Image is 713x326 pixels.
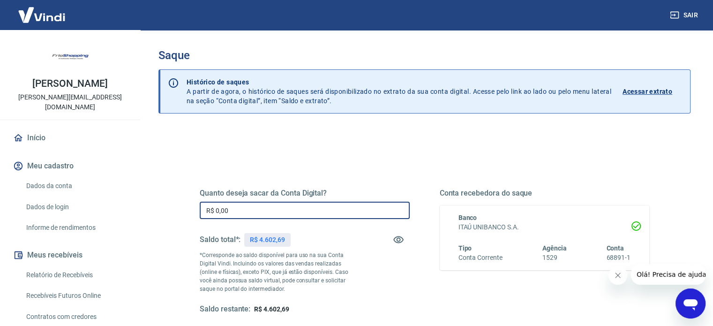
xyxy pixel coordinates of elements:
span: Olá! Precisa de ajuda? [6,7,79,14]
p: R$ 4.602,69 [250,235,285,245]
p: Acessar extrato [623,87,672,96]
a: Informe de rendimentos [23,218,129,237]
iframe: Botão para abrir a janela de mensagens [675,288,705,318]
button: Meus recebíveis [11,245,129,265]
h5: Conta recebedora do saque [440,189,650,198]
p: [PERSON_NAME][EMAIL_ADDRESS][DOMAIN_NAME] [8,92,133,112]
a: Início [11,128,129,148]
iframe: Mensagem da empresa [631,264,705,285]
a: Dados de login [23,197,129,217]
h6: ITAÚ UNIBANCO S.A. [458,222,631,232]
h6: 68891-1 [606,253,630,263]
span: Tipo [458,244,472,252]
h5: Saldo total*: [200,235,240,244]
span: Conta [606,244,624,252]
button: Meu cadastro [11,156,129,176]
a: Dados da conta [23,176,129,196]
p: [PERSON_NAME] [32,79,107,89]
h5: Saldo restante: [200,304,250,314]
span: R$ 4.602,69 [254,305,289,313]
img: Vindi [11,0,72,29]
h5: Quanto deseja sacar da Conta Digital? [200,189,410,198]
a: Recebíveis Futuros Online [23,286,129,305]
span: Banco [458,214,477,221]
button: Sair [668,7,702,24]
img: 05b3cb34-28e8-4073-b7ee-254a923d4c8c.jpeg [52,38,89,75]
p: *Corresponde ao saldo disponível para uso na sua Conta Digital Vindi. Incluindo os valores das ve... [200,251,357,293]
h6: 1529 [542,253,567,263]
p: Histórico de saques [187,77,611,87]
a: Acessar extrato [623,77,683,106]
a: Relatório de Recebíveis [23,265,129,285]
p: A partir de agora, o histórico de saques será disponibilizado no extrato da sua conta digital. Ac... [187,77,611,106]
h3: Saque [158,49,690,62]
h6: Conta Corrente [458,253,503,263]
iframe: Fechar mensagem [608,266,627,285]
span: Agência [542,244,567,252]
